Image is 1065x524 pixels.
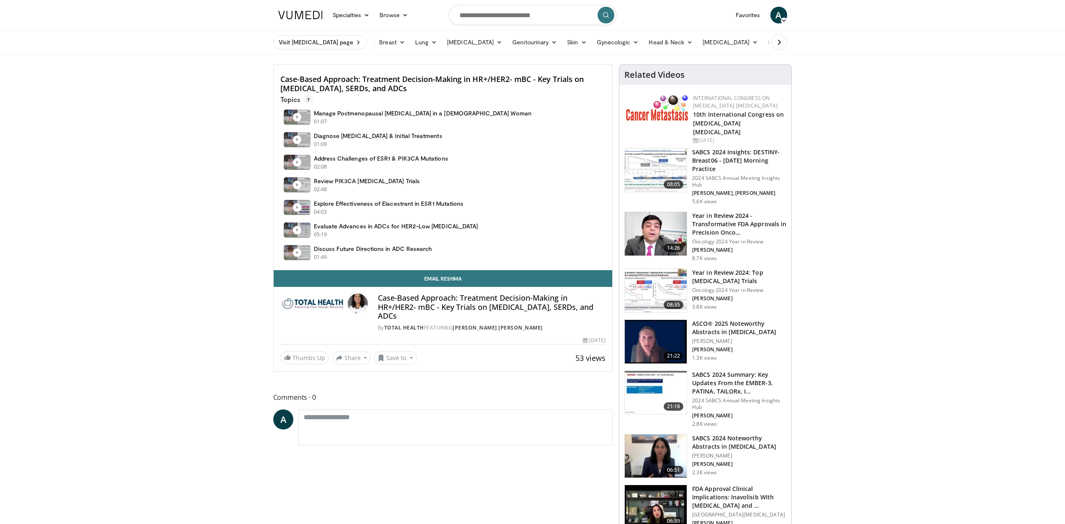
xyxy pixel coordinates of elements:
[624,70,685,80] h4: Related Videos
[280,294,344,314] img: Total Health
[625,148,687,192] img: 8745690b-123d-4c02-82ab-7e27427bd91b.150x105_q85_crop-smart_upscale.jpg
[692,371,786,396] h3: SABCS 2024 Summary: Key Updates From the EMBER-3, PATINA, TAILORx, I…
[692,338,786,345] p: [PERSON_NAME]
[624,212,786,262] a: 14:26 Year in Review 2024 - Transformative FDA Approvals in Precision Onco… Oncology 2024 Year in...
[692,511,786,518] p: [GEOGRAPHIC_DATA][MEDICAL_DATA]
[625,320,687,363] img: 3d9d22fd-0cff-4266-94b4-85ed3e18f7c3.150x105_q85_crop-smart_upscale.jpg
[410,34,442,51] a: Lung
[692,355,717,361] p: 1.3K views
[624,268,786,313] a: 08:35 Year in Review 2024: Top [MEDICAL_DATA] Trials Oncology 2024 Year in Review [PERSON_NAME] 3...
[692,198,717,205] p: 5.6K views
[664,352,684,360] span: 21:22
[378,324,606,332] div: By FEATURING ,
[314,222,478,230] h4: Evaluate Advances in ADCs for HER2-Low [MEDICAL_DATA]
[280,75,606,93] h4: Case-Based Approach: Treatment Decision-Making in HR+/HER2- mBC - Key Trials on [MEDICAL_DATA], S...
[692,452,786,459] p: [PERSON_NAME]
[664,244,684,252] span: 14:26
[698,34,763,51] a: [MEDICAL_DATA]
[692,461,786,468] p: [PERSON_NAME]
[280,95,313,104] p: Topics
[624,148,786,205] a: 08:05 SABCS 2024 Insights: DESTINY-Breast06 - [DATE] Morning Practice 2024 SABCS Annual Meeting I...
[314,110,532,117] h4: Manage Postmenopausal [MEDICAL_DATA] in a [DEMOGRAPHIC_DATA] Woman
[498,324,543,331] a: [PERSON_NAME]
[692,247,786,253] p: [PERSON_NAME]
[624,320,786,364] a: 21:22 ASCO® 2025 Noteworthy Abstracts in [MEDICAL_DATA] [PERSON_NAME] [PERSON_NAME] 1.3K views
[374,351,417,365] button: Save to
[332,351,371,365] button: Share
[328,7,375,23] a: Specialties
[644,34,698,51] a: Head & Neck
[692,421,717,427] p: 2.8K views
[375,7,413,23] a: Browse
[770,7,787,23] a: A
[304,95,313,104] span: 7
[442,34,507,51] a: [MEDICAL_DATA]
[692,485,786,510] h3: FDA Approval Clinical Implications: Inavolisib With [MEDICAL_DATA] and …
[314,132,442,140] h4: Diagnose [MEDICAL_DATA] & Initial Treatments
[453,324,497,331] a: [PERSON_NAME]
[562,34,591,51] a: Skin
[314,231,327,238] p: 05:19
[314,186,327,193] p: 02:48
[314,118,327,125] p: 01:07
[449,5,616,25] input: Search topics, interventions
[692,148,786,173] h3: SABCS 2024 Insights: DESTINY-Breast06 - [DATE] Morning Practice
[624,434,786,478] a: 06:51 SABCS 2024 Noteworthy Abstracts in [MEDICAL_DATA] [PERSON_NAME] [PERSON_NAME] 2.3K views
[625,269,687,312] img: 2afea796-6ee7-4bc1-b389-bb5393c08b2f.150x105_q85_crop-smart_upscale.jpg
[278,11,323,19] img: VuMedi Logo
[384,324,424,331] a: Total Health
[664,402,684,411] span: 21:18
[314,141,327,148] p: 01:09
[692,255,717,262] p: 8.7K views
[314,155,448,162] h4: Address Challenges of ESR1 & PIK3CA Mutations
[273,35,367,49] a: Visit [MEDICAL_DATA] page
[374,34,410,51] a: Breast
[692,304,717,310] p: 3.8K views
[273,392,613,403] span: Comments 0
[693,110,784,136] a: 10th International Congress on [MEDICAL_DATA] [MEDICAL_DATA]
[348,294,368,314] img: Avatar
[664,301,684,309] span: 08:35
[583,337,606,344] div: [DATE]
[575,353,606,363] span: 53 views
[592,34,644,51] a: Gynecologic
[664,180,684,189] span: 08:05
[314,253,327,261] p: 01:49
[692,434,786,451] h3: SABCS 2024 Noteworthy Abstracts in [MEDICAL_DATA]
[692,412,786,419] p: [PERSON_NAME]
[692,287,786,294] p: Oncology 2024 Year in Review
[625,371,687,414] img: 24788a67-60a2-4554-b753-a3698dbabb20.150x105_q85_crop-smart_upscale.jpg
[314,245,432,253] h4: Discuss Future Directions in ADC Research
[693,95,778,109] a: International Congress on [MEDICAL_DATA] [MEDICAL_DATA]
[625,435,687,478] img: 9c9c6c5c-3c2e-4f40-8065-069b0d5d9a67.150x105_q85_crop-smart_upscale.jpg
[625,212,687,256] img: 22cacae0-80e8-46c7-b946-25cff5e656fa.150x105_q85_crop-smart_upscale.jpg
[692,346,786,353] p: [PERSON_NAME]
[314,208,327,216] p: 04:03
[626,95,689,121] img: 6ff8bc22-9509-4454-a4f8-ac79dd3b8976.png.150x105_q85_autocrop_double_scale_upscale_version-0.2.png
[692,175,786,188] p: 2024 SABCS Annual Meeting Insights Hub
[314,177,420,185] h4: Review PIK3CA [MEDICAL_DATA] Trials
[692,238,786,245] p: Oncology 2024 Year in Review
[507,34,562,51] a: Genitourinary
[692,469,717,476] p: 2.3K views
[692,190,786,197] p: [PERSON_NAME], [PERSON_NAME]
[692,397,786,411] p: 2024 SABCS Annual Meeting Insights Hub
[692,268,786,285] h3: Year in Review 2024: Top [MEDICAL_DATA] Trials
[624,371,786,427] a: 21:18 SABCS 2024 Summary: Key Updates From the EMBER-3, PATINA, TAILORx, I… 2024 SABCS Annual Mee...
[693,137,785,144] div: [DATE]
[692,320,786,336] h3: ASCO® 2025 Noteworthy Abstracts in [MEDICAL_DATA]
[280,351,329,364] a: Thumbs Up
[273,409,293,429] a: A
[692,295,786,302] p: [PERSON_NAME]
[378,294,606,321] h4: Case-Based Approach: Treatment Decision-Making in HR+/HER2- mBC - Key Trials on [MEDICAL_DATA], S...
[664,466,684,474] span: 06:51
[731,7,765,23] a: Favorites
[274,270,613,287] a: Email Reshma
[314,163,327,171] p: 02:08
[314,200,464,207] h4: Explore Effectiveness of Elacestrant in ESR1 Mutations
[692,212,786,237] h3: Year in Review 2024 - Transformative FDA Approvals in Precision Onco…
